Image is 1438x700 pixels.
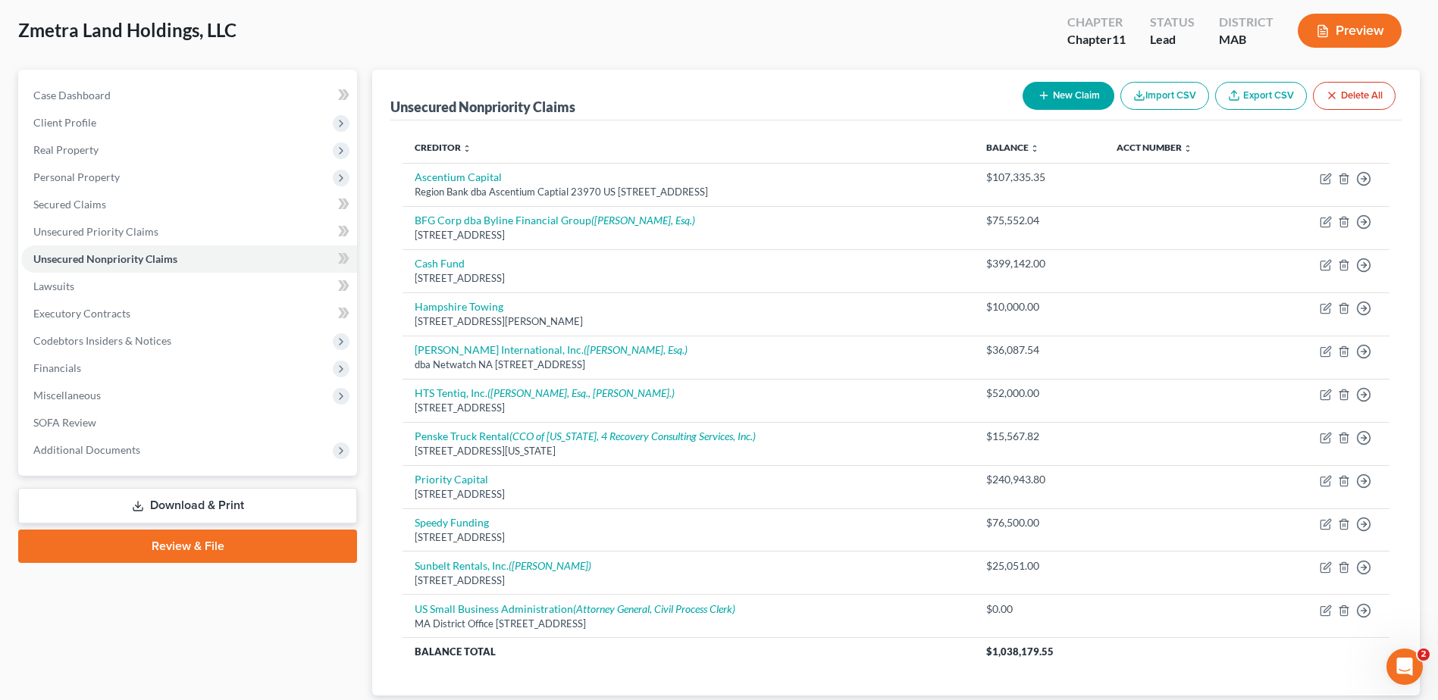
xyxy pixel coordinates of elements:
[21,191,357,218] a: Secured Claims
[1418,648,1430,661] span: 2
[1120,82,1209,110] button: Import CSV
[1298,14,1402,48] button: Preview
[415,430,756,442] a: Penske Truck Rental(CCO of [US_STATE], 4 Recovery Consulting Services, Inc.)
[1219,31,1274,48] div: MAB
[487,386,675,399] i: ([PERSON_NAME], Esq., [PERSON_NAME].)
[1117,142,1192,153] a: Acct Number unfold_more
[1023,82,1114,110] button: New Claim
[18,488,357,523] a: Download & Print
[1112,32,1126,46] span: 11
[21,409,357,436] a: SOFA Review
[415,271,962,286] div: [STREET_ADDRESS]
[415,386,675,399] a: HTS Tentiq, Inc.([PERSON_NAME], Esq., [PERSON_NAME].)
[1150,14,1195,31] div: Status
[986,299,1092,314] div: $10,000.00
[33,225,158,238] span: Unsecured Priority Claims
[415,617,962,631] div: MA District Office [STREET_ADDRESS]
[462,144,472,153] i: unfold_more
[1067,31,1126,48] div: Chapter
[390,98,575,116] div: Unsecured Nonpriority Claims
[415,602,735,615] a: US Small Business Administration(Attorney General, Civil Process Clerk)
[18,530,357,563] a: Review & File
[591,214,695,227] i: ([PERSON_NAME], Esq.)
[986,558,1092,573] div: $25,051.00
[1215,82,1307,110] a: Export CSV
[18,19,237,41] span: Zmetra Land Holdings, LLC
[415,473,488,486] a: Priority Capital
[33,361,81,374] span: Financials
[415,185,962,199] div: Region Bank dba Ascentium Captial 23970 US [STREET_ADDRESS]
[509,430,756,442] i: (CCO of [US_STATE], 4 Recovery Consulting Services, Inc.)
[986,472,1092,487] div: $240,943.80
[415,573,962,588] div: [STREET_ADDRESS]
[415,401,962,415] div: [STREET_ADDRESS]
[509,559,591,572] i: ([PERSON_NAME])
[986,213,1092,228] div: $75,552.04
[33,170,120,183] span: Personal Property
[986,170,1092,185] div: $107,335.35
[415,487,962,502] div: [STREET_ADDRESS]
[573,602,735,615] i: (Attorney General, Civil Process Clerk)
[415,516,489,529] a: Speedy Funding
[21,218,357,245] a: Unsecured Priority Claims
[986,515,1092,530] div: $76,500.00
[33,280,74,292] span: Lawsuits
[1386,648,1423,685] iframe: Intercom live chat
[986,256,1092,271] div: $399,142.00
[33,252,177,265] span: Unsecured Nonpriority Claims
[1183,144,1192,153] i: unfold_more
[21,273,357,300] a: Lawsuits
[415,358,962,372] div: dba Netwatch NA [STREET_ADDRESS]
[403,638,974,665] th: Balance Total
[584,343,688,356] i: ([PERSON_NAME], Esq.)
[986,602,1092,617] div: $0.00
[415,530,962,545] div: [STREET_ADDRESS]
[33,416,96,429] span: SOFA Review
[33,443,140,456] span: Additional Documents
[21,300,357,327] a: Executory Contracts
[1219,14,1274,31] div: District
[415,300,503,313] a: Hampshire Towing
[1313,82,1396,110] button: Delete All
[21,82,357,109] a: Case Dashboard
[415,257,465,270] a: Cash Fund
[33,89,111,102] span: Case Dashboard
[33,389,101,402] span: Miscellaneous
[415,142,472,153] a: Creditor unfold_more
[986,342,1092,358] div: $36,087.54
[1067,14,1126,31] div: Chapter
[986,645,1054,658] span: $1,038,179.55
[1030,144,1039,153] i: unfold_more
[33,307,130,320] span: Executory Contracts
[415,444,962,458] div: [STREET_ADDRESS][US_STATE]
[415,214,695,227] a: BFG Corp dba Byline Financial Group([PERSON_NAME], Esq.)
[33,116,96,129] span: Client Profile
[33,198,106,211] span: Secured Claims
[986,142,1039,153] a: Balance unfold_more
[415,343,688,356] a: [PERSON_NAME] International, Inc.([PERSON_NAME], Esq.)
[1150,31,1195,48] div: Lead
[33,334,171,347] span: Codebtors Insiders & Notices
[986,429,1092,444] div: $15,567.82
[415,314,962,329] div: [STREET_ADDRESS][PERSON_NAME]
[415,228,962,242] div: [STREET_ADDRESS]
[986,386,1092,401] div: $52,000.00
[415,170,502,183] a: Ascentium Capital
[33,143,99,156] span: Real Property
[415,559,591,572] a: Sunbelt Rentals, Inc.([PERSON_NAME])
[21,245,357,273] a: Unsecured Nonpriority Claims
